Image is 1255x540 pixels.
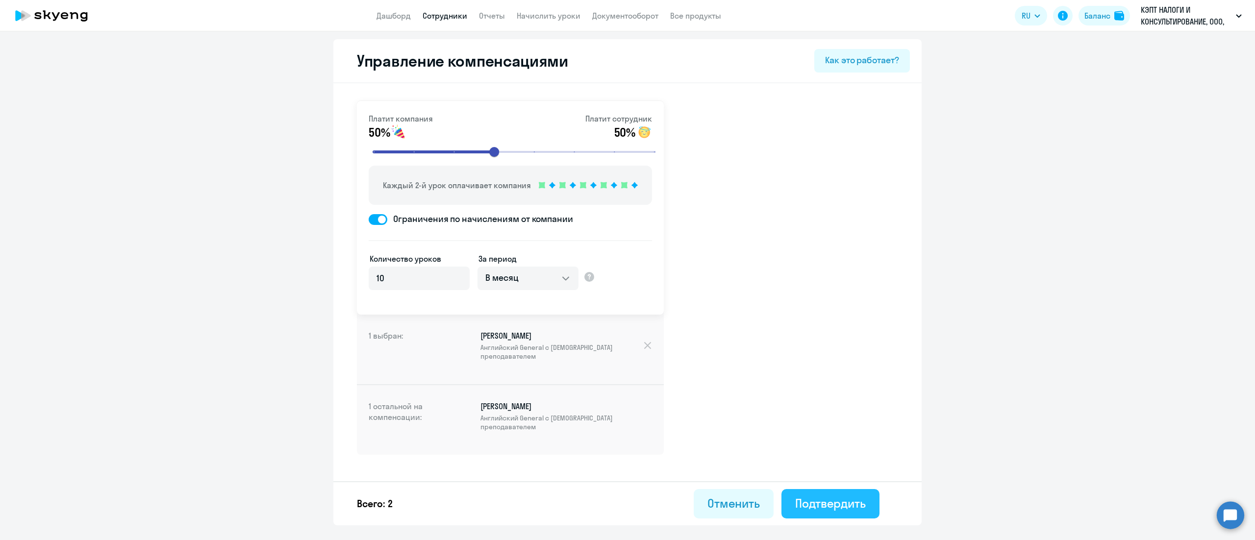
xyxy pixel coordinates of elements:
[387,213,573,225] span: Ограничения по начислениям от компании
[1114,11,1124,21] img: balance
[376,11,411,21] a: Дашборд
[478,253,517,265] label: За период
[814,49,910,73] button: Как это работает?
[369,124,390,140] span: 50%
[694,489,774,518] button: Отменить
[517,11,580,21] a: Начислить уроки
[345,51,568,71] h2: Управление компенсациями
[614,124,635,140] span: 50%
[1136,4,1247,27] button: КЭПТ НАЛОГИ И КОНСУЛЬТИРОВАНИЕ, ООО, Договор 2025 постоплата
[670,11,721,21] a: Все продукты
[707,495,760,511] div: Отменить
[795,495,866,511] div: Подтвердить
[479,11,505,21] a: Отчеты
[480,343,643,361] span: Английский General с [DEMOGRAPHIC_DATA] преподавателем
[391,124,406,140] img: smile
[423,11,467,21] a: Сотрудники
[592,11,658,21] a: Документооборот
[480,401,652,431] p: [PERSON_NAME]
[1141,4,1232,27] p: КЭПТ НАЛОГИ И КОНСУЛЬТИРОВАНИЕ, ООО, Договор 2025 постоплата
[480,330,643,361] p: [PERSON_NAME]
[480,414,652,431] span: Английский General с [DEMOGRAPHIC_DATA] преподавателем
[383,179,531,191] p: Каждый 2-й урок оплачивает компания
[369,113,433,124] p: Платит компания
[825,54,899,67] div: Как это работает?
[1015,6,1047,25] button: RU
[1079,6,1130,25] button: Балансbalance
[1084,10,1110,22] div: Баланс
[781,489,879,518] button: Подтвердить
[369,330,447,368] h4: 1 выбран:
[369,401,447,439] h4: 1 остальной на компенсации:
[585,113,652,124] p: Платит сотрудник
[636,124,652,140] img: smile
[370,253,441,265] label: Количество уроков
[1022,10,1030,22] span: RU
[357,497,393,511] p: Всего: 2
